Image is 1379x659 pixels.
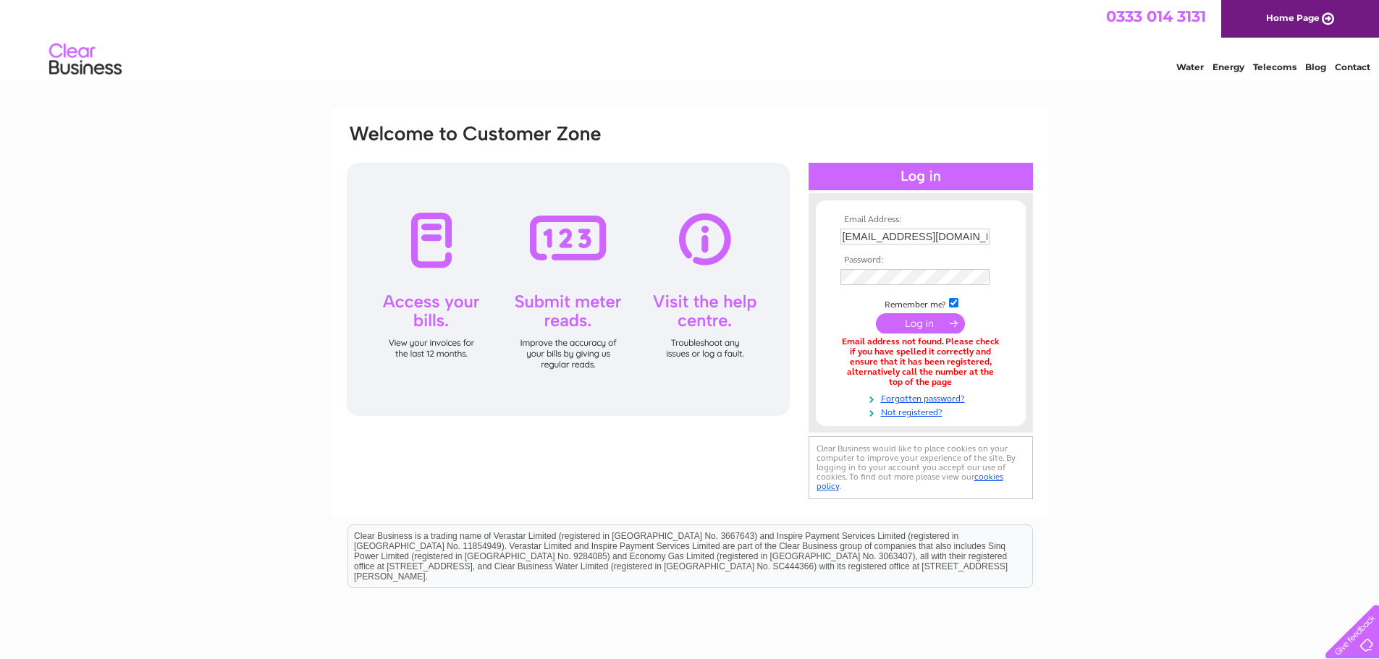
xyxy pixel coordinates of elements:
[809,436,1033,499] div: Clear Business would like to place cookies on your computer to improve your experience of the sit...
[1253,61,1296,72] a: Telecoms
[1335,61,1370,72] a: Contact
[840,337,1001,387] div: Email address not found. Please check if you have spelled it correctly and ensure that it has bee...
[1106,7,1206,25] a: 0333 014 3131
[1176,61,1204,72] a: Water
[49,38,122,82] img: logo.png
[1305,61,1326,72] a: Blog
[837,255,1005,265] th: Password:
[840,391,1005,404] a: Forgotten password?
[837,296,1005,310] td: Remember me?
[837,215,1005,225] th: Email Address:
[1213,61,1244,72] a: Energy
[817,472,1003,491] a: cookies policy
[840,404,1005,418] a: Not registered?
[348,8,1032,70] div: Clear Business is a trading name of Verastar Limited (registered in [GEOGRAPHIC_DATA] No. 3667643...
[876,313,965,333] input: Submit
